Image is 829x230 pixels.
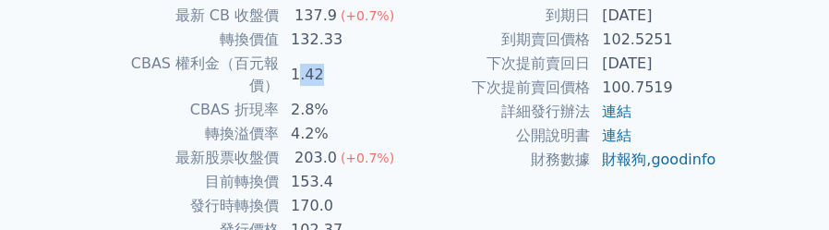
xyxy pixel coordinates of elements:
[112,170,280,194] td: 目前轉換價
[602,127,631,144] a: 連結
[737,141,829,230] div: 聊天小工具
[651,151,715,168] a: goodinfo
[414,100,591,124] td: 詳細發行辦法
[591,148,717,172] td: ,
[591,52,717,76] td: [DATE]
[291,147,341,169] div: 203.0
[280,52,414,98] td: 1.42
[112,146,280,170] td: 最新股票收盤價
[591,4,717,28] td: [DATE]
[414,76,591,100] td: 下次提前賣回價格
[414,52,591,76] td: 下次提前賣回日
[737,141,829,230] iframe: Chat Widget
[591,76,717,100] td: 100.7519
[280,98,414,122] td: 2.8%
[112,28,280,52] td: 轉換價值
[414,28,591,52] td: 到期賣回價格
[112,122,280,146] td: 轉換溢價率
[280,170,414,194] td: 153.4
[414,124,591,148] td: 公開說明書
[112,194,280,218] td: 發行時轉換價
[280,194,414,218] td: 170.0
[602,103,631,120] a: 連結
[414,4,591,28] td: 到期日
[341,8,394,23] span: (+0.7%)
[602,151,646,168] a: 財報狗
[112,4,280,28] td: 最新 CB 收盤價
[112,98,280,122] td: CBAS 折現率
[414,148,591,172] td: 財務數據
[591,28,717,52] td: 102.5251
[112,52,280,98] td: CBAS 權利金（百元報價）
[280,28,414,52] td: 132.33
[341,151,394,165] span: (+0.7%)
[280,122,414,146] td: 4.2%
[291,5,341,27] div: 137.9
